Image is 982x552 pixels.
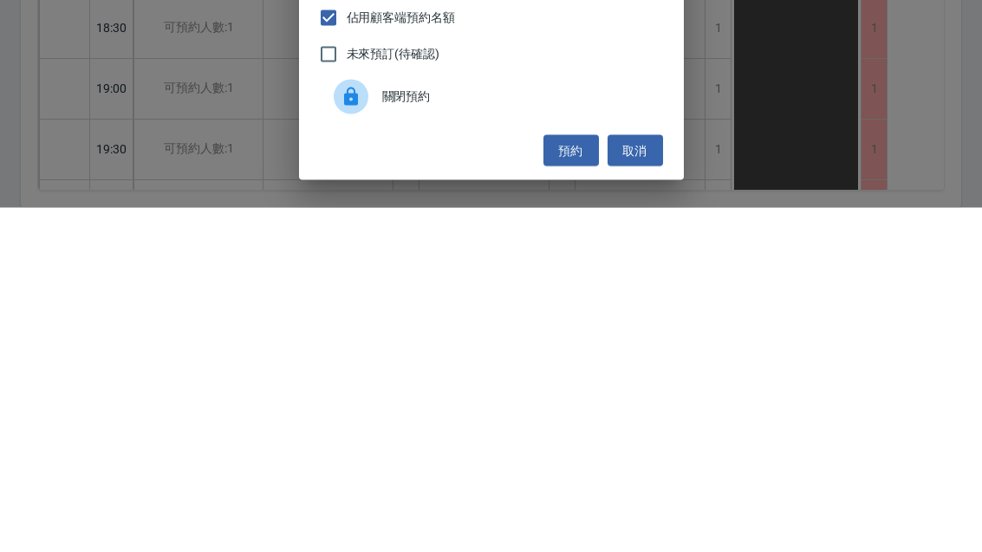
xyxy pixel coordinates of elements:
span: 關閉預約 [382,432,649,450]
span: 未來預訂(待確認) [347,389,440,407]
label: 服務時長 [332,153,368,166]
div: 關閉預約 [320,417,663,465]
button: 預約 [543,479,599,511]
span: 佔用顧客端預約名額 [347,353,456,371]
div: 30分鐘 [320,161,663,208]
button: 取消 [608,479,663,511]
label: 顧客電話 [332,32,374,45]
label: 顧客姓名 [332,93,374,106]
label: 備註 [332,214,350,227]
